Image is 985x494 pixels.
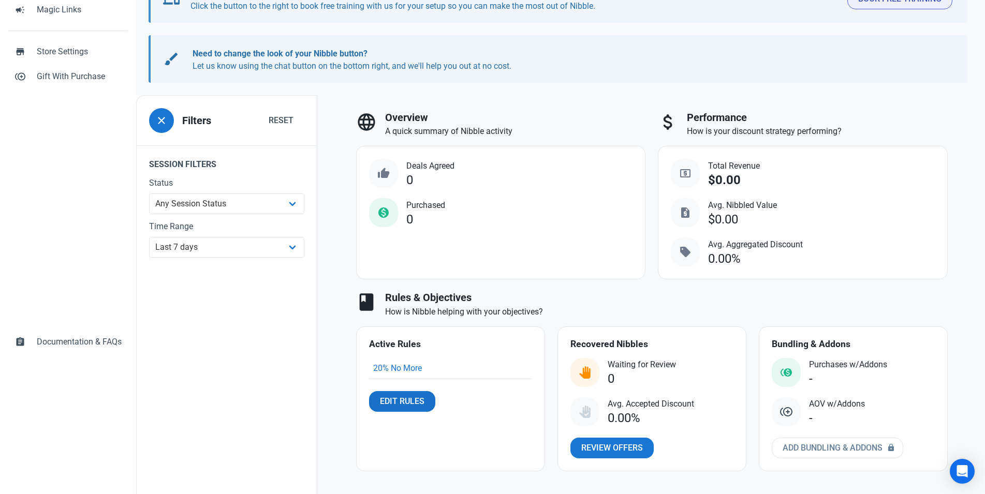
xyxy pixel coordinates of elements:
[15,70,25,81] span: control_point_duplicate
[385,292,948,304] h3: Rules & Objectives
[406,213,413,227] div: 0
[570,438,654,458] a: Review Offers
[269,114,293,127] span: Reset
[608,372,614,386] div: 0
[581,442,643,454] span: Review Offers
[950,459,975,484] div: Open Intercom Messenger
[37,4,122,16] span: Magic Links
[15,4,25,14] span: campaign
[708,252,741,266] div: 0.00%
[679,246,692,258] span: sell
[8,330,128,354] a: assignmentDocumentation & FAQs
[193,49,367,58] b: Need to change the look of your Nibble button?
[809,411,813,425] div: -
[258,110,304,131] button: Reset
[182,115,211,127] h3: Filters
[687,125,948,138] p: How is your discount strategy performing?
[373,363,422,373] a: 20% No More
[708,199,777,212] span: Avg. Nibbled Value
[37,336,122,348] span: Documentation & FAQs
[809,398,865,410] span: AOV w/Addons
[772,438,903,458] a: Add Bundling & Addons
[809,372,813,386] div: -
[608,398,694,410] span: Avg. Accepted Discount
[570,339,733,350] h4: Recovered Nibbles
[406,160,454,172] span: Deals Agreed
[369,391,435,412] a: Edit Rules
[679,167,692,179] span: local_atm
[679,206,692,219] span: request_quote
[377,206,390,219] span: monetization_on
[783,442,883,454] span: Add Bundling & Addons
[149,220,304,233] label: Time Range
[708,213,738,227] div: $0.00
[780,366,792,379] img: status_purchased_with_addon.svg
[708,160,760,172] span: Total Revenue
[369,339,532,350] h4: Active Rules
[137,145,317,177] legend: Session Filters
[163,51,180,67] span: brush
[15,46,25,56] span: store
[8,64,128,89] a: control_point_duplicateGift With Purchase
[608,411,640,425] div: 0.00%
[8,39,128,64] a: storeStore Settings
[406,199,445,212] span: Purchased
[658,112,679,132] span: attach_money
[579,406,591,418] img: status_user_offer_accepted.svg
[708,238,803,251] span: Avg. Aggregated Discount
[37,70,122,83] span: Gift With Purchase
[380,395,424,408] span: Edit Rules
[708,173,741,187] div: $0.00
[377,167,390,179] span: thumb_up
[772,339,935,350] h4: Bundling & Addons
[608,358,676,371] span: Waiting for Review
[149,108,174,133] button: close
[687,112,948,124] h3: Performance
[385,112,646,124] h3: Overview
[406,173,413,187] div: 0
[149,177,304,189] label: Status
[356,112,377,132] span: language
[155,114,168,127] span: close
[809,358,887,371] span: Purchases w/Addons
[385,306,948,318] p: How is Nibble helping with your objectives?
[193,48,943,72] p: Let us know using the chat button on the bottom right, and we'll help you out at no cost.
[385,125,646,138] p: A quick summary of Nibble activity
[579,366,591,379] img: status_user_offer_available.svg
[356,292,377,312] span: book
[780,406,792,418] img: addon.svg
[15,336,25,346] span: assignment
[37,46,122,58] span: Store Settings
